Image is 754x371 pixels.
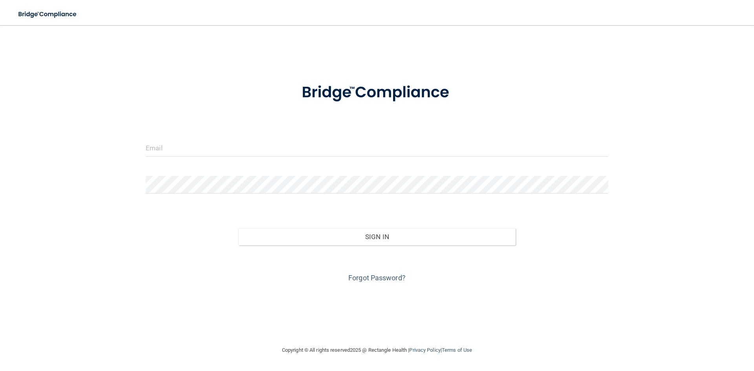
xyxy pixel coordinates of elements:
[146,139,608,157] input: Email
[285,72,469,113] img: bridge_compliance_login_screen.278c3ca4.svg
[442,347,472,353] a: Terms of Use
[409,347,440,353] a: Privacy Policy
[234,338,520,363] div: Copyright © All rights reserved 2025 @ Rectangle Health | |
[238,228,516,245] button: Sign In
[348,274,406,282] a: Forgot Password?
[12,6,84,22] img: bridge_compliance_login_screen.278c3ca4.svg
